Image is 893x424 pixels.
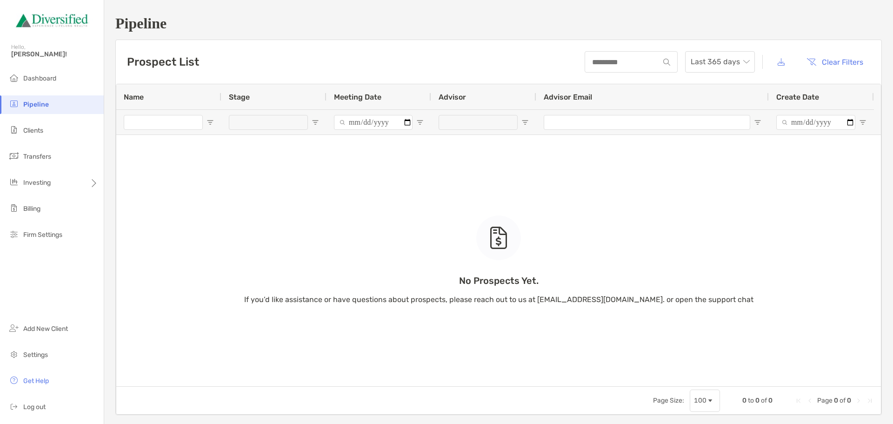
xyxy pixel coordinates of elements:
[768,397,773,404] span: 0
[8,401,20,412] img: logout icon
[847,397,851,404] span: 0
[761,397,767,404] span: of
[8,323,20,334] img: add_new_client icon
[127,55,199,68] h3: Prospect List
[663,59,670,66] img: input icon
[23,403,46,411] span: Log out
[11,4,93,37] img: Zoe Logo
[817,397,833,404] span: Page
[23,325,68,333] span: Add New Client
[800,52,870,72] button: Clear Filters
[8,375,20,386] img: get-help icon
[244,275,753,287] p: No Prospects Yet.
[23,351,48,359] span: Settings
[23,127,43,135] span: Clients
[11,50,98,58] span: [PERSON_NAME]!
[694,397,706,404] div: 100
[806,397,813,404] div: Previous Page
[23,74,56,82] span: Dashboard
[653,397,684,404] div: Page Size:
[23,231,62,239] span: Firm Settings
[748,397,754,404] span: to
[244,294,753,305] p: If you’d like assistance or have questions about prospects, please reach out to us at [EMAIL_ADDR...
[840,397,846,404] span: of
[866,397,873,404] div: Last Page
[8,150,20,162] img: transfers icon
[8,349,20,360] img: settings icon
[23,205,40,213] span: Billing
[8,176,20,188] img: investing icon
[8,98,20,109] img: pipeline icon
[8,124,20,135] img: clients icon
[691,52,749,72] span: Last 365 days
[8,202,20,214] img: billing icon
[8,229,20,240] img: firm-settings icon
[23,377,49,385] span: Get Help
[23,101,49,108] span: Pipeline
[115,15,882,32] h1: Pipeline
[834,397,838,404] span: 0
[489,227,508,249] img: empty state icon
[8,72,20,83] img: dashboard icon
[23,153,51,161] span: Transfers
[742,397,746,404] span: 0
[795,397,802,404] div: First Page
[855,397,862,404] div: Next Page
[23,179,51,187] span: Investing
[690,390,720,412] div: Page Size
[755,397,760,404] span: 0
